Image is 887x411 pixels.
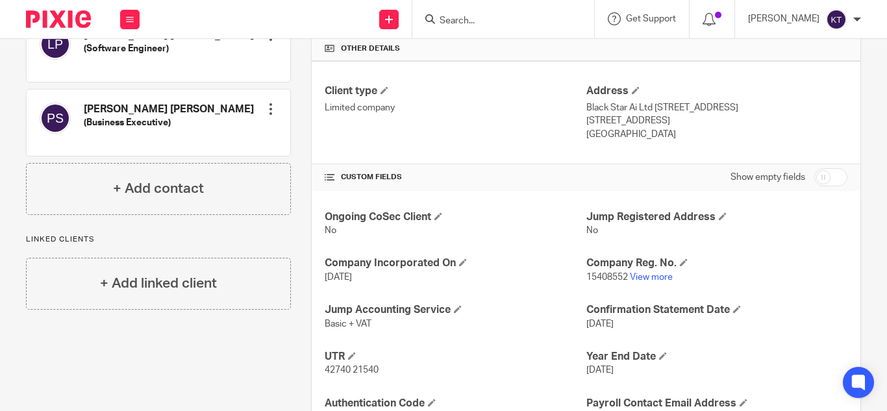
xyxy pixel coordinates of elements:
[586,256,847,270] h4: Company Reg. No.
[325,101,586,114] p: Limited company
[586,114,847,127] p: [STREET_ADDRESS]
[438,16,555,27] input: Search
[325,226,336,235] span: No
[84,103,254,116] h4: [PERSON_NAME] [PERSON_NAME]
[586,350,847,364] h4: Year End Date
[731,171,805,184] label: Show empty fields
[26,10,91,28] img: Pixie
[586,273,628,282] span: 15408552
[826,9,847,30] img: svg%3E
[26,234,291,245] p: Linked clients
[325,84,586,98] h4: Client type
[325,210,586,224] h4: Ongoing CoSec Client
[325,172,586,182] h4: CUSTOM FIELDS
[586,210,847,224] h4: Jump Registered Address
[586,84,847,98] h4: Address
[586,397,847,410] h4: Payroll Contact Email Address
[341,44,400,54] span: Other details
[40,29,71,60] img: svg%3E
[586,366,614,375] span: [DATE]
[586,319,614,329] span: [DATE]
[40,103,71,134] img: svg%3E
[586,128,847,141] p: [GEOGRAPHIC_DATA]
[84,116,254,129] h5: (Business Executive)
[100,273,217,293] h4: + Add linked client
[325,366,379,375] span: 42740 21540
[84,42,254,55] h5: (Software Engineer)
[325,319,371,329] span: Basic + VAT
[586,303,847,317] h4: Confirmation Statement Date
[626,14,676,23] span: Get Support
[325,256,586,270] h4: Company Incorporated On
[325,303,586,317] h4: Jump Accounting Service
[113,179,204,199] h4: + Add contact
[630,273,673,282] a: View more
[586,226,598,235] span: No
[325,273,352,282] span: [DATE]
[748,12,819,25] p: [PERSON_NAME]
[325,397,586,410] h4: Authentication Code
[325,350,586,364] h4: UTR
[586,101,847,114] p: Black Star Ai Ltd [STREET_ADDRESS]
